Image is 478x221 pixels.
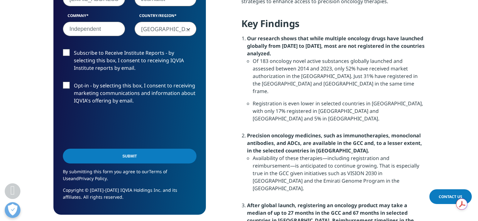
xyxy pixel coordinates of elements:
[253,154,425,197] li: Availability of these therapies—including registration and reimbursement—is anticipated to contin...
[247,35,425,57] strong: Our research shows that while multiple oncology drugs have launched globally from [DATE] to [DATE...
[253,100,425,127] li: Registration is even lower in selected countries in [GEOGRAPHIC_DATA], with only 17% registered i...
[135,22,196,36] span: Belgium
[63,149,196,163] input: Submit
[253,57,425,100] li: Of 183 oncology novel active substances globally launched and assessed between 2014 and 2023, onl...
[79,175,107,181] a: Privacy Policy
[429,189,472,204] a: Contact Us
[63,187,196,205] p: Copyright © [DATE]-[DATE] IQVIA Holdings Inc. and its affiliates. All rights reserved.
[241,17,425,35] h4: Key Findings
[63,13,125,22] label: Company
[439,194,462,199] span: Contact Us
[63,168,196,187] p: By submitting this form you agree to our and .
[247,132,422,154] strong: Precision oncology medicines, such as immunotherapies, monoclonal antibodies, and ADCs, are avail...
[135,22,197,36] span: Belgium
[63,49,196,75] label: Subscribe to Receive Institute Reports - by selecting this box, I consent to receiving IQVIA Inst...
[63,114,158,139] iframe: reCAPTCHA
[5,202,20,218] button: Open Preferences
[135,13,197,22] label: Country/Region
[63,82,196,108] label: Opt-in - by selecting this box, I consent to receiving marketing communications and information a...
